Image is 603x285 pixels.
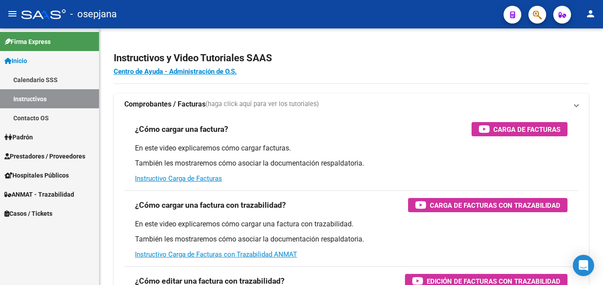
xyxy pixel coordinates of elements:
[4,37,51,47] span: Firma Express
[4,151,85,161] span: Prestadores / Proveedores
[135,199,286,211] h3: ¿Cómo cargar una factura con trazabilidad?
[135,234,567,244] p: También les mostraremos cómo asociar la documentación respaldatoria.
[135,158,567,168] p: También les mostraremos cómo asociar la documentación respaldatoria.
[135,143,567,153] p: En este video explicaremos cómo cargar facturas.
[4,132,33,142] span: Padrón
[573,255,594,276] div: Open Intercom Messenger
[408,198,567,212] button: Carga de Facturas con Trazabilidad
[206,99,319,109] span: (haga click aquí para ver los tutoriales)
[124,99,206,109] strong: Comprobantes / Facturas
[7,8,18,19] mat-icon: menu
[4,209,52,218] span: Casos / Tickets
[114,50,589,67] h2: Instructivos y Video Tutoriales SAAS
[135,174,222,182] a: Instructivo Carga de Facturas
[585,8,596,19] mat-icon: person
[430,200,560,211] span: Carga de Facturas con Trazabilidad
[4,190,74,199] span: ANMAT - Trazabilidad
[135,250,297,258] a: Instructivo Carga de Facturas con Trazabilidad ANMAT
[135,123,228,135] h3: ¿Cómo cargar una factura?
[135,219,567,229] p: En este video explicaremos cómo cargar una factura con trazabilidad.
[114,67,237,75] a: Centro de Ayuda - Administración de O.S.
[114,94,589,115] mat-expansion-panel-header: Comprobantes / Facturas(haga click aquí para ver los tutoriales)
[4,56,27,66] span: Inicio
[70,4,117,24] span: - osepjana
[493,124,560,135] span: Carga de Facturas
[4,170,69,180] span: Hospitales Públicos
[472,122,567,136] button: Carga de Facturas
